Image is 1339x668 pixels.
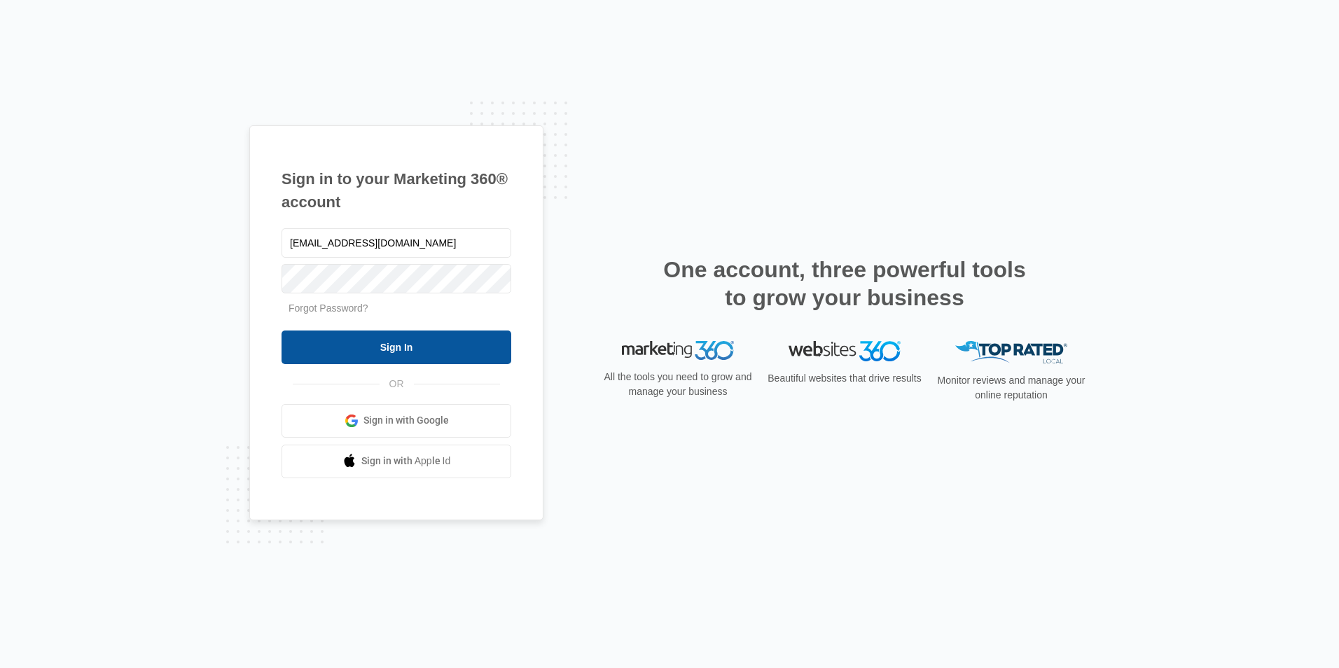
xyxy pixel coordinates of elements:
input: Email [282,228,511,258]
span: Sign in with Apple Id [361,454,451,468]
h2: One account, three powerful tools to grow your business [659,256,1030,312]
span: Sign in with Google [363,413,449,428]
img: Marketing 360 [622,341,734,361]
h1: Sign in to your Marketing 360® account [282,167,511,214]
input: Sign In [282,330,511,364]
p: Beautiful websites that drive results [766,371,923,386]
p: Monitor reviews and manage your online reputation [933,373,1090,403]
span: OR [380,377,414,391]
img: Top Rated Local [955,341,1067,364]
img: Websites 360 [789,341,901,361]
a: Forgot Password? [289,302,368,314]
p: All the tools you need to grow and manage your business [599,370,756,399]
a: Sign in with Apple Id [282,445,511,478]
a: Sign in with Google [282,404,511,438]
